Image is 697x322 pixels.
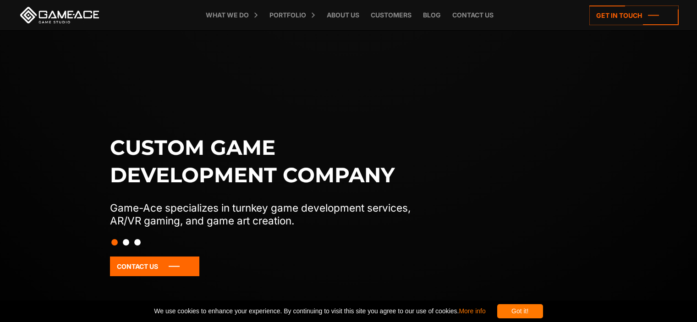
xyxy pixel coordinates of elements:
[110,202,430,227] p: Game-Ace specializes in turnkey game development services, AR/VR gaming, and game art creation.
[110,134,430,189] h1: Custom game development company
[154,304,485,318] span: We use cookies to enhance your experience. By continuing to visit this site you agree to our use ...
[589,5,679,25] a: Get in touch
[110,257,199,276] a: Contact Us
[111,235,118,250] button: Slide 1
[123,235,129,250] button: Slide 2
[134,235,141,250] button: Slide 3
[497,304,543,318] div: Got it!
[459,307,485,315] a: More info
